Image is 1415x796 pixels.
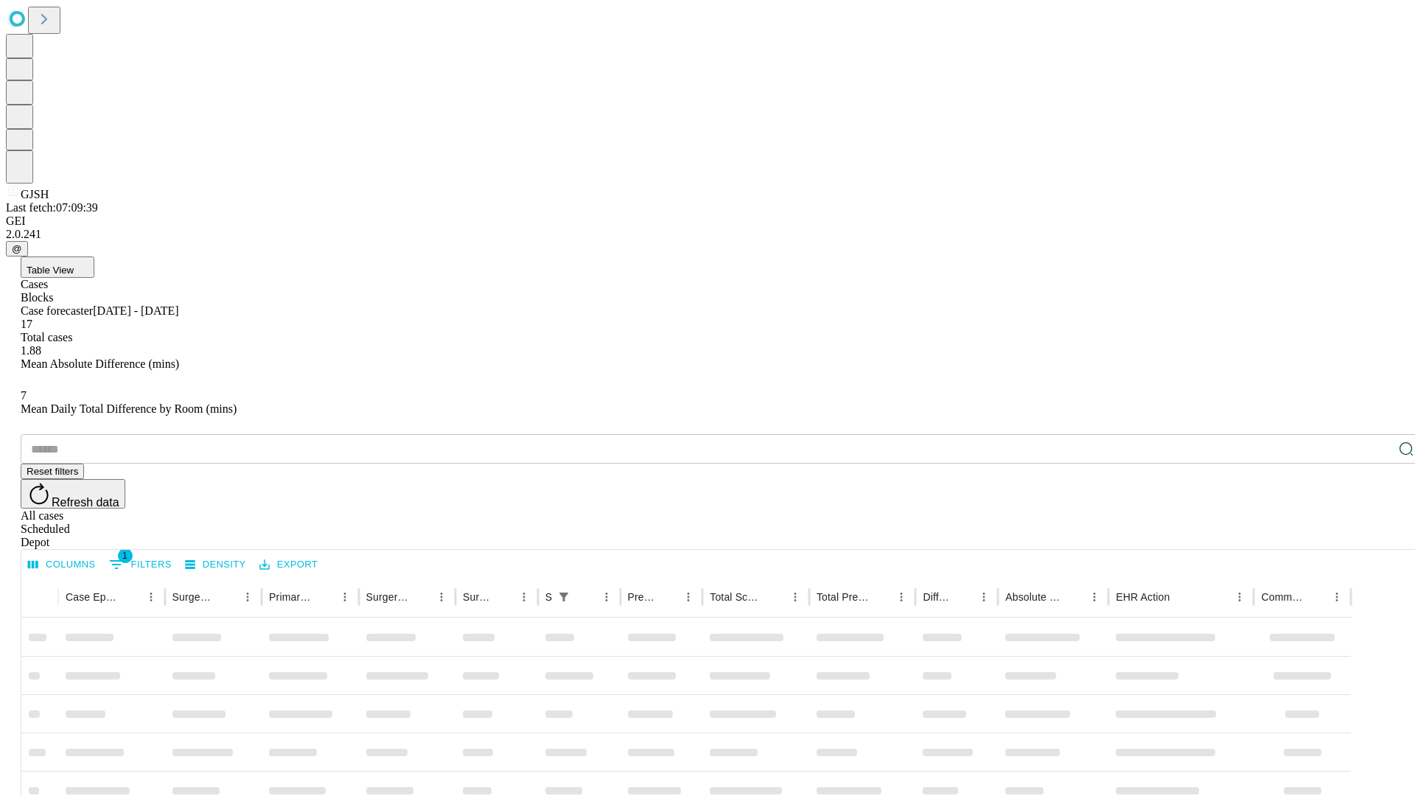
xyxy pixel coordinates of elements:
button: Export [256,554,321,576]
button: Reset filters [21,464,84,479]
button: Table View [21,256,94,278]
div: 2.0.241 [6,228,1409,241]
button: Menu [678,587,699,607]
button: Menu [431,587,452,607]
span: 1 [118,548,133,563]
div: Total Predicted Duration [817,591,870,603]
button: Sort [314,587,335,607]
span: 7 [21,389,27,402]
button: Sort [576,587,596,607]
button: Menu [785,587,806,607]
span: Total cases [21,331,72,343]
span: GJSH [21,188,49,200]
button: Density [181,554,250,576]
button: Select columns [24,554,99,576]
button: Sort [217,587,237,607]
span: @ [12,243,22,254]
span: 1.88 [21,344,41,357]
div: 1 active filter [553,587,574,607]
button: Sort [1306,587,1327,607]
button: Sort [120,587,141,607]
div: Comments [1261,591,1304,603]
button: Menu [1327,587,1347,607]
button: Menu [974,587,994,607]
button: Sort [657,587,678,607]
span: Case forecaster [21,304,93,317]
div: Difference [923,591,951,603]
button: Sort [493,587,514,607]
button: Menu [141,587,161,607]
button: Sort [953,587,974,607]
span: Mean Daily Total Difference by Room (mins) [21,402,237,415]
div: Surgeon Name [172,591,215,603]
button: Sort [764,587,785,607]
span: Refresh data [52,496,119,509]
span: Table View [27,265,74,276]
button: @ [6,241,28,256]
span: [DATE] - [DATE] [93,304,178,317]
span: Mean Absolute Difference (mins) [21,357,179,370]
div: Scheduled In Room Duration [545,591,552,603]
button: Menu [891,587,912,607]
button: Show filters [105,553,175,576]
button: Show filters [553,587,574,607]
button: Refresh data [21,479,125,509]
button: Menu [335,587,355,607]
button: Sort [1171,587,1192,607]
button: Menu [1084,587,1105,607]
div: Absolute Difference [1005,591,1062,603]
div: Surgery Date [463,591,492,603]
span: Reset filters [27,466,78,477]
div: Case Epic Id [66,591,119,603]
button: Menu [514,587,534,607]
button: Sort [1063,587,1084,607]
button: Sort [870,587,891,607]
button: Menu [237,587,258,607]
div: GEI [6,214,1409,228]
div: Primary Service [269,591,312,603]
div: Surgery Name [366,591,409,603]
span: 17 [21,318,32,330]
button: Menu [1229,587,1250,607]
button: Sort [410,587,431,607]
div: Total Scheduled Duration [710,591,763,603]
div: Predicted In Room Duration [628,591,657,603]
span: Last fetch: 07:09:39 [6,201,98,214]
button: Menu [596,587,617,607]
div: EHR Action [1116,591,1170,603]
